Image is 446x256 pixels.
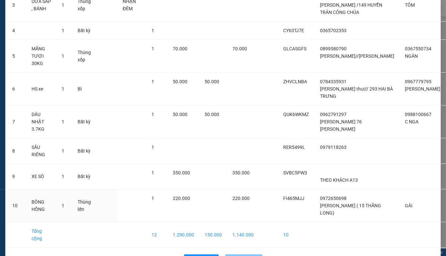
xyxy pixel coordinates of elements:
[405,203,413,208] span: GÁI
[7,22,26,40] td: 4
[62,119,64,124] span: 1
[320,79,347,84] span: 0784335931
[152,196,154,201] span: 1
[152,46,154,51] span: 1
[232,196,250,201] span: 220.000
[405,2,415,8] span: TÔM
[283,112,309,117] span: QUK6WKMZ
[283,79,307,84] span: ZHVCLNBA
[199,222,227,248] td: 150.000
[72,73,96,105] td: Bì
[173,79,187,84] span: 50.000
[146,222,167,248] td: 12
[320,112,347,117] span: 0962791297
[320,2,382,15] span: [PERSON_NAME] /149 HUYỀN TRÂN CÔNG CHÚA
[62,174,64,179] span: 1
[72,138,96,164] td: Bất kỳ
[62,2,64,8] span: 1
[72,164,96,189] td: Bất kỳ
[320,177,358,183] span: THEO KHÁCH A13
[320,53,394,59] span: [PERSON_NAME]//[PERSON_NAME]
[405,119,418,124] span: C NGA
[72,189,96,222] td: Thùng lớn
[278,222,315,248] td: 10
[62,28,64,33] span: 1
[72,105,96,138] td: Bất kỳ
[62,203,64,208] span: 1
[26,222,56,248] td: Tổng cộng
[283,196,304,201] span: FI465MJJ
[7,105,26,138] td: 7
[320,86,393,99] span: [PERSON_NAME] thư/// 293 HAI BÀ TRƯNG
[232,170,250,175] span: 350.000
[227,222,259,248] td: 1.140.000
[152,145,154,150] span: 1
[7,189,26,222] td: 10
[283,170,307,175] span: SVBC5PW3
[62,148,64,154] span: 1
[283,46,306,51] span: GLCASGFS
[26,105,56,138] td: DÂU NHẬT 3.7KG
[320,145,347,150] span: 0979118263
[62,86,64,92] span: 1
[26,189,56,222] td: BÔNG HỒNG
[152,79,154,84] span: 1
[152,170,154,175] span: 1
[72,40,96,73] td: Thùng xốp
[173,170,190,175] span: 350.000
[320,196,347,201] span: 0972650698
[173,46,187,51] span: 70.000
[320,46,347,51] span: 0899580790
[232,46,247,51] span: 70.000
[320,119,362,132] span: [PERSON_NAME] 76 [PERSON_NAME]
[283,28,304,33] span: CY63TJ7E
[320,203,381,216] span: [PERSON_NAME] ( 15 THĂNG LONG)
[173,196,190,201] span: 220.000
[72,22,96,40] td: Bất kỳ
[405,53,418,59] span: NGÂN
[26,73,56,105] td: HS xe
[205,112,219,117] span: 50.000
[173,112,187,117] span: 50.000
[152,112,154,117] span: 1
[26,138,56,164] td: SẦU RIÊNG
[205,79,219,84] span: 50.000
[405,46,431,51] span: 0367550734
[283,145,305,150] span: RER5499L
[405,79,431,84] span: 0967779795
[7,138,26,164] td: 8
[152,28,154,33] span: 1
[7,40,26,73] td: 5
[62,53,64,59] span: 1
[26,40,56,73] td: MĂNG TƯƠI 30KG
[405,86,440,92] span: [PERSON_NAME]
[167,222,199,248] td: 1.290.000
[26,164,56,189] td: XE SÔ
[320,28,347,33] span: 0365702353
[405,112,431,117] span: 0988100667
[7,73,26,105] td: 6
[7,164,26,189] td: 9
